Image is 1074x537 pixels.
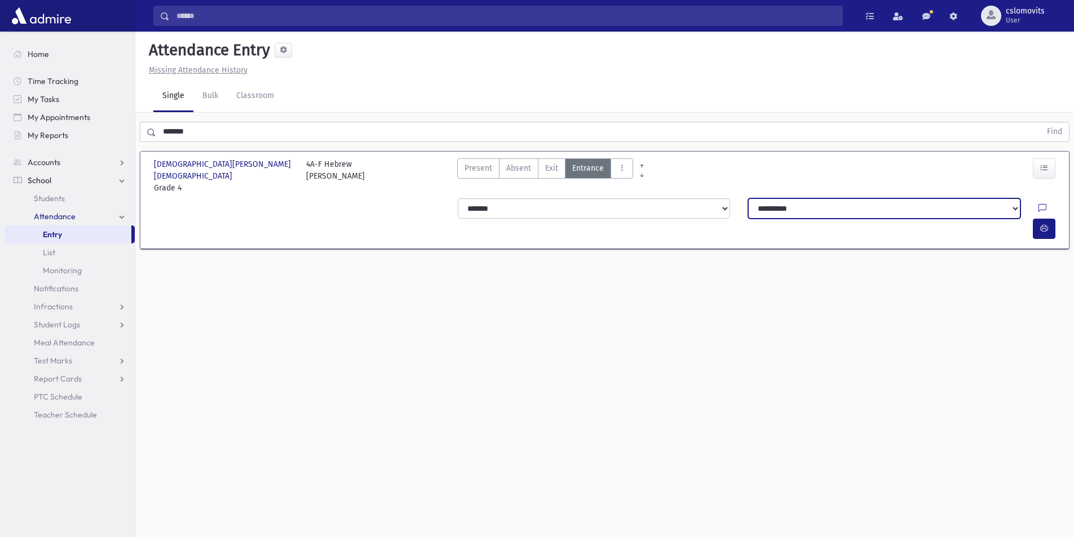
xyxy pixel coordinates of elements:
[43,229,62,239] span: Entry
[28,112,90,122] span: My Appointments
[5,108,135,126] a: My Appointments
[34,193,65,203] span: Students
[306,158,365,194] div: 4A-F Hebrew [PERSON_NAME]
[34,374,82,384] span: Report Cards
[34,410,97,420] span: Teacher Schedule
[5,370,135,388] a: Report Cards
[193,81,227,112] a: Bulk
[5,261,135,279] a: Monitoring
[5,126,135,144] a: My Reports
[5,72,135,90] a: Time Tracking
[153,81,193,112] a: Single
[34,319,80,330] span: Student Logs
[465,162,492,174] span: Present
[28,94,59,104] span: My Tasks
[34,211,76,221] span: Attendance
[144,41,270,60] h5: Attendance Entry
[5,171,135,189] a: School
[5,45,135,63] a: Home
[1040,122,1069,141] button: Find
[144,65,247,75] a: Missing Attendance History
[149,65,247,75] u: Missing Attendance History
[5,388,135,406] a: PTC Schedule
[5,298,135,316] a: Infractions
[9,5,74,27] img: AdmirePro
[5,243,135,261] a: List
[5,189,135,207] a: Students
[457,158,633,194] div: AttTypes
[154,158,295,182] span: [DEMOGRAPHIC_DATA][PERSON_NAME][DEMOGRAPHIC_DATA]
[28,175,51,185] span: School
[227,81,283,112] a: Classroom
[28,49,49,59] span: Home
[5,90,135,108] a: My Tasks
[506,162,531,174] span: Absent
[5,334,135,352] a: Meal Attendance
[28,76,78,86] span: Time Tracking
[28,157,60,167] span: Accounts
[1006,7,1045,16] span: cslomovits
[5,316,135,334] a: Student Logs
[5,153,135,171] a: Accounts
[5,406,135,424] a: Teacher Schedule
[154,182,295,194] span: Grade 4
[572,162,604,174] span: Entrance
[43,247,55,258] span: List
[34,338,95,348] span: Meal Attendance
[5,279,135,298] a: Notifications
[5,207,135,225] a: Attendance
[28,130,68,140] span: My Reports
[1006,16,1045,25] span: User
[34,301,73,312] span: Infractions
[34,356,72,366] span: Test Marks
[34,392,82,402] span: PTC Schedule
[34,283,78,294] span: Notifications
[5,225,131,243] a: Entry
[545,162,558,174] span: Exit
[43,265,82,276] span: Monitoring
[170,6,842,26] input: Search
[5,352,135,370] a: Test Marks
